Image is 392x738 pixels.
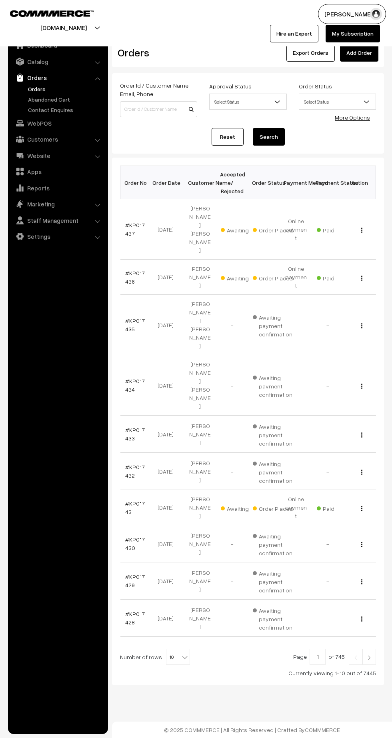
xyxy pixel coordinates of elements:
[328,653,345,660] span: of 745
[184,416,216,453] td: [PERSON_NAME]
[253,458,293,485] span: Awaiting payment confirmation
[184,355,216,416] td: [PERSON_NAME] [PERSON_NAME]
[10,54,105,69] a: Catalog
[326,25,380,42] a: My Subscription
[312,166,344,199] th: Payment Status
[312,453,344,490] td: -
[361,542,362,547] img: Menu
[221,272,261,282] span: Awaiting
[299,82,332,90] label: Order Status
[12,18,115,38] button: [DOMAIN_NAME]
[216,562,248,600] td: -
[152,416,184,453] td: [DATE]
[216,453,248,490] td: -
[209,94,286,110] span: Select Status
[312,416,344,453] td: -
[10,8,80,18] a: COMMMERCE
[216,600,248,637] td: -
[253,224,293,234] span: Order Placed
[10,116,105,130] a: WebPOS
[270,25,318,42] a: Hire an Expert
[352,655,359,660] img: Left
[340,44,378,62] a: Add Order
[120,669,376,677] div: Currently viewing 1-10 out of 7445
[125,610,145,626] a: #KP017428
[335,114,370,121] a: More Options
[125,378,145,393] a: #KP017434
[10,197,105,211] a: Marketing
[253,567,293,594] span: Awaiting payment confirmation
[184,260,216,295] td: [PERSON_NAME]
[120,653,162,661] span: Number of rows
[253,530,293,557] span: Awaiting payment confirmation
[125,500,145,515] a: #KP017431
[184,199,216,260] td: [PERSON_NAME] [PERSON_NAME]
[125,270,145,285] a: #KP017436
[280,490,312,525] td: Online payment
[125,317,145,332] a: #KP017435
[216,525,248,562] td: -
[10,148,105,163] a: Website
[125,426,145,442] a: #KP017433
[253,604,293,632] span: Awaiting payment confirmation
[125,464,145,479] a: #KP017432
[344,166,376,199] th: Action
[166,649,190,665] span: 10
[152,260,184,295] td: [DATE]
[120,166,152,199] th: Order No
[286,44,335,62] button: Export Orders
[361,432,362,438] img: Menu
[361,506,362,511] img: Menu
[125,573,145,588] a: #KP017429
[212,128,244,146] a: Reset
[280,260,312,295] td: Online payment
[280,166,312,199] th: Payment Method
[152,295,184,355] td: [DATE]
[280,199,312,260] td: Online payment
[184,453,216,490] td: [PERSON_NAME]
[253,420,293,448] span: Awaiting payment confirmation
[361,579,362,584] img: Menu
[184,295,216,355] td: [PERSON_NAME] [PERSON_NAME]
[361,470,362,475] img: Menu
[118,46,196,59] h2: Orders
[152,525,184,562] td: [DATE]
[26,85,105,93] a: Orders
[366,655,373,660] img: Right
[312,355,344,416] td: -
[10,181,105,195] a: Reports
[361,616,362,622] img: Menu
[209,82,252,90] label: Approval Status
[152,490,184,525] td: [DATE]
[26,106,105,114] a: Contact Enquires
[184,525,216,562] td: [PERSON_NAME]
[318,4,386,24] button: [PERSON_NAME]
[120,101,197,117] input: Order Id / Customer Name / Customer Email / Customer Phone
[361,228,362,233] img: Menu
[293,653,307,660] span: Page
[317,272,357,282] span: Paid
[312,525,344,562] td: -
[26,95,105,104] a: Abandoned Cart
[216,295,248,355] td: -
[10,229,105,244] a: Settings
[125,222,145,237] a: #KP017437
[312,562,344,600] td: -
[216,416,248,453] td: -
[184,600,216,637] td: [PERSON_NAME]
[317,502,357,513] span: Paid
[152,600,184,637] td: [DATE]
[248,166,280,199] th: Order Status
[312,600,344,637] td: -
[184,562,216,600] td: [PERSON_NAME]
[253,311,293,338] span: Awaiting payment confirmation
[152,562,184,600] td: [DATE]
[253,128,285,146] button: Search
[370,8,382,20] img: user
[152,199,184,260] td: [DATE]
[253,272,293,282] span: Order Placed
[152,166,184,199] th: Order Date
[152,355,184,416] td: [DATE]
[125,536,145,551] a: #KP017430
[120,81,197,98] label: Order Id / Customer Name, Email, Phone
